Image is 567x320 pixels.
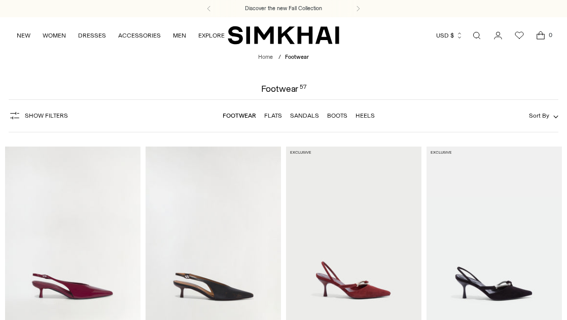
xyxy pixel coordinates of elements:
[264,112,282,119] a: Flats
[25,112,68,119] span: Show Filters
[223,112,256,119] a: Footwear
[258,54,273,60] a: Home
[327,112,347,119] a: Boots
[228,25,339,45] a: SIMKHAI
[290,112,319,119] a: Sandals
[278,53,281,62] div: /
[300,84,306,93] div: 57
[118,24,161,47] a: ACCESSORIES
[198,24,225,47] a: EXPLORE
[546,30,555,40] span: 0
[173,24,186,47] a: MEN
[467,25,487,46] a: Open search modal
[261,84,306,93] h1: Footwear
[509,25,529,46] a: Wishlist
[488,25,508,46] a: Go to the account page
[258,53,309,62] nav: breadcrumbs
[529,112,549,119] span: Sort By
[9,108,68,124] button: Show Filters
[43,24,66,47] a: WOMEN
[530,25,551,46] a: Open cart modal
[356,112,375,119] a: Heels
[17,24,30,47] a: NEW
[529,110,558,121] button: Sort By
[223,105,375,126] nav: Linked collections
[78,24,106,47] a: DRESSES
[436,24,463,47] button: USD $
[245,5,322,13] a: Discover the new Fall Collection
[285,54,309,60] span: Footwear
